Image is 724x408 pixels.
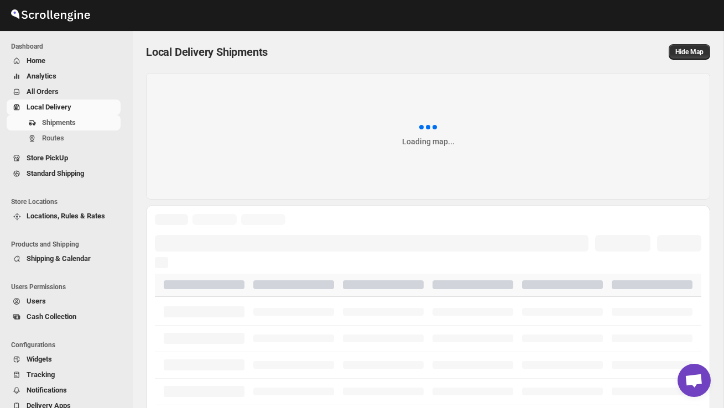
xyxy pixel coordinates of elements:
span: All Orders [27,87,59,96]
button: All Orders [7,84,121,100]
span: Dashboard [11,42,125,51]
button: Locations, Rules & Rates [7,208,121,224]
button: Map action label [669,44,710,60]
span: Shipping & Calendar [27,254,91,263]
span: Locations, Rules & Rates [27,212,105,220]
div: Open chat [678,364,711,397]
span: Users Permissions [11,283,125,291]
span: Standard Shipping [27,169,84,177]
button: Notifications [7,383,121,398]
span: Home [27,56,45,65]
span: Configurations [11,341,125,349]
button: Users [7,294,121,309]
span: Shipments [42,118,76,127]
span: Store Locations [11,197,125,206]
span: Hide Map [675,48,704,56]
span: Tracking [27,370,55,379]
button: Analytics [7,69,121,84]
span: Routes [42,134,64,142]
span: Cash Collection [27,312,76,321]
div: Loading map... [402,136,455,147]
span: Store PickUp [27,154,68,162]
button: Routes [7,130,121,146]
button: Widgets [7,352,121,367]
button: Tracking [7,367,121,383]
span: Local Delivery [27,103,71,111]
span: Products and Shipping [11,240,125,249]
span: Widgets [27,355,52,363]
span: Users [27,297,46,305]
button: Cash Collection [7,309,121,325]
button: Shipping & Calendar [7,251,121,266]
button: Home [7,53,121,69]
span: Analytics [27,72,56,80]
span: Notifications [27,386,67,394]
span: Local Delivery Shipments [146,45,268,59]
button: Shipments [7,115,121,130]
